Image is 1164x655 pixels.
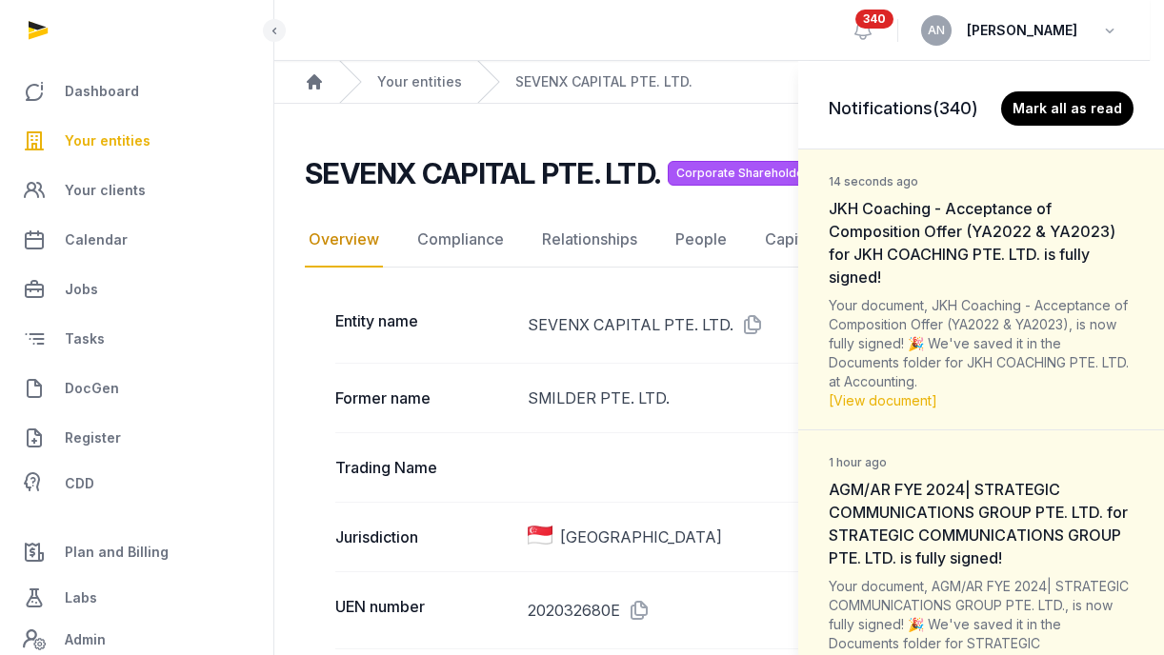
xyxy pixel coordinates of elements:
span: JKH Coaching - Acceptance of Composition Offer (YA2022 & YA2023) for JKH COACHING PTE. LTD. is fu... [829,199,1115,287]
small: 14 seconds ago [829,174,918,189]
small: 1 hour ago [829,455,887,470]
a: [View document] [829,392,937,408]
span: (340) [933,98,978,118]
span: AGM/AR FYE 2024| STRATEGIC COMMUNICATIONS GROUP PTE. LTD. for STRATEGIC COMMUNICATIONS GROUP PTE.... [829,480,1128,567]
h3: Notifications [829,95,978,122]
div: Your document, JKH Coaching - Acceptance of Composition Offer (YA2022 & YA2023), is now fully sig... [829,296,1134,410]
button: Mark all as read [1001,91,1134,126]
